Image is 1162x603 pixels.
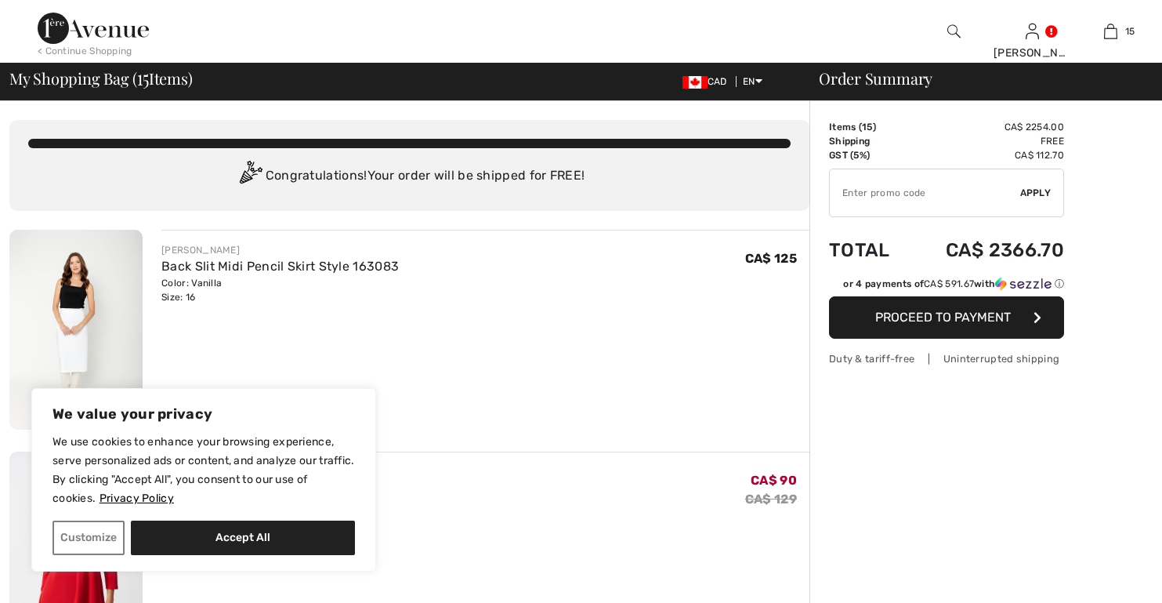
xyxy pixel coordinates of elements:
[909,120,1064,134] td: CA$ 2254.00
[99,491,175,506] a: Privacy Policy
[745,251,797,266] span: CA$ 125
[161,276,399,304] div: Color: Vanilla Size: 16
[829,148,909,162] td: GST (5%)
[745,492,797,507] s: CA$ 129
[137,67,149,87] span: 15
[995,277,1052,291] img: Sezzle
[682,76,708,89] img: Canadian Dollar
[829,351,1064,366] div: Duty & tariff-free | Uninterrupted shipping
[751,473,797,488] span: CA$ 90
[28,161,791,192] div: Congratulations! Your order will be shipped for FREE!
[1020,186,1052,200] span: Apply
[994,45,1070,61] div: [PERSON_NAME]
[1026,22,1039,41] img: My Info
[909,134,1064,148] td: Free
[234,161,266,192] img: Congratulation2.svg
[924,278,974,289] span: CA$ 591.67
[161,243,399,257] div: [PERSON_NAME]
[1072,22,1149,41] a: 15
[800,71,1153,86] div: Order Summary
[829,120,909,134] td: Items ( )
[830,169,1020,216] input: Promo code
[9,230,143,430] img: Back Slit Midi Pencil Skirt Style 163083
[1125,24,1135,38] span: 15
[829,296,1064,339] button: Proceed to Payment
[31,388,376,572] div: We value your privacy
[743,76,762,87] span: EN
[52,433,355,508] p: We use cookies to enhance your browsing experience, serve personalized ads or content, and analyz...
[52,521,125,555] button: Customize
[862,122,873,133] span: 15
[909,223,1064,277] td: CA$ 2366.70
[843,277,1064,291] div: or 4 payments of with
[829,223,909,277] td: Total
[131,521,355,555] button: Accept All
[909,148,1064,162] td: CA$ 112.70
[1104,22,1117,41] img: My Bag
[38,44,132,58] div: < Continue Shopping
[52,405,355,423] p: We value your privacy
[829,134,909,148] td: Shipping
[829,277,1064,296] div: or 4 payments ofCA$ 591.67withSezzle Click to learn more about Sezzle
[682,76,733,87] span: CAD
[38,13,149,44] img: 1ère Avenue
[875,310,1011,325] span: Proceed to Payment
[9,71,193,86] span: My Shopping Bag ( Items)
[1026,24,1039,38] a: Sign In
[161,259,399,274] a: Back Slit Midi Pencil Skirt Style 163083
[947,22,961,41] img: search the website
